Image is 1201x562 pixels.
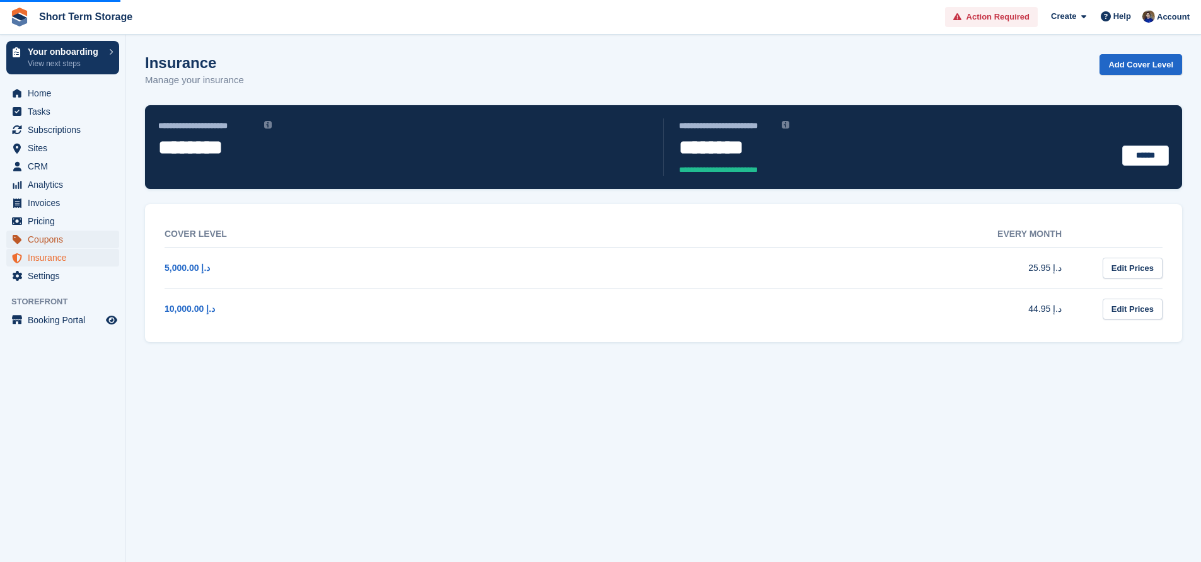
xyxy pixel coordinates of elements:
[10,8,29,26] img: stora-icon-8386f47178a22dfd0bd8f6a31ec36ba5ce8667c1dd55bd0f319d3a0aa187defe.svg
[165,304,215,314] a: 10,000.00 د.إ
[966,11,1030,23] span: Action Required
[6,311,119,329] a: menu
[28,212,103,230] span: Pricing
[28,267,103,285] span: Settings
[28,231,103,248] span: Coupons
[104,313,119,328] a: Preview store
[165,263,210,273] a: 5,000.00 د.إ
[28,103,103,120] span: Tasks
[626,289,1088,330] td: 44.95 د.إ
[28,194,103,212] span: Invoices
[1099,54,1182,75] a: Add Cover Level
[6,41,119,74] a: Your onboarding View next steps
[28,249,103,267] span: Insurance
[28,121,103,139] span: Subscriptions
[1142,10,1155,23] img: Salman Rahman
[1103,258,1163,278] a: Edit Prices
[6,84,119,102] a: menu
[6,267,119,285] a: menu
[1157,11,1190,23] span: Account
[1113,10,1131,23] span: Help
[782,121,789,129] img: icon-info-grey-7440780725fd019a000dd9b08b2336e03edf1995a4989e88bcd33f0948082b44.svg
[28,47,103,56] p: Your onboarding
[165,221,626,248] th: Cover Level
[28,58,103,69] p: View next steps
[145,73,244,88] p: Manage your insurance
[6,121,119,139] a: menu
[1051,10,1076,23] span: Create
[28,139,103,157] span: Sites
[6,176,119,193] a: menu
[28,158,103,175] span: CRM
[28,311,103,329] span: Booking Portal
[28,176,103,193] span: Analytics
[626,221,1088,248] th: Every month
[264,121,272,129] img: icon-info-grey-7440780725fd019a000dd9b08b2336e03edf1995a4989e88bcd33f0948082b44.svg
[6,103,119,120] a: menu
[6,139,119,157] a: menu
[6,194,119,212] a: menu
[11,295,125,308] span: Storefront
[945,7,1038,28] a: Action Required
[145,54,244,71] h1: Insurance
[1103,299,1163,319] a: Edit Prices
[6,158,119,175] a: menu
[6,231,119,248] a: menu
[6,249,119,267] a: menu
[626,248,1088,289] td: 25.95 د.إ
[34,6,137,27] a: Short Term Storage
[6,212,119,230] a: menu
[28,84,103,102] span: Home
